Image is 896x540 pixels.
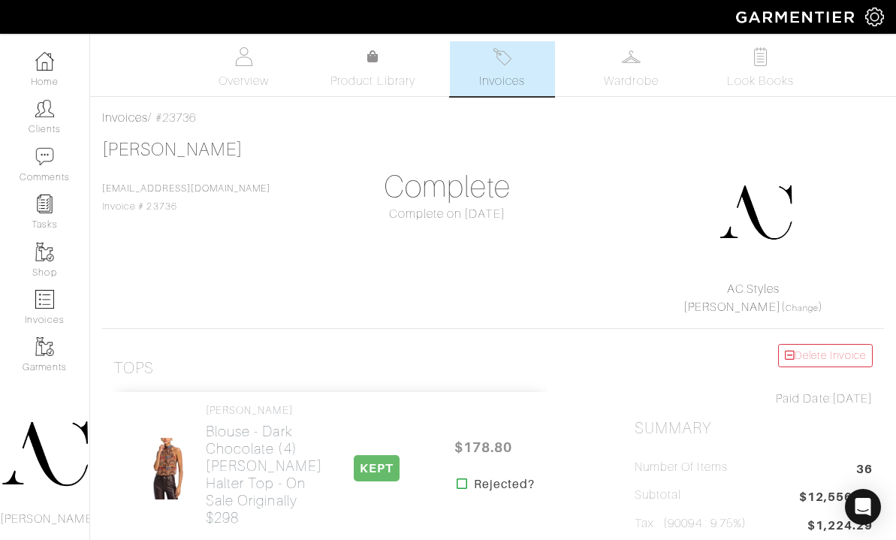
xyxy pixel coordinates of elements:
[786,303,819,312] a: Change
[635,390,873,408] div: [DATE]
[439,431,529,463] span: $178.80
[799,488,873,508] span: $12,556.80
[143,437,194,500] img: NUv6H53DjS8C67EYQA6fexia
[206,404,322,526] a: [PERSON_NAME] Blouse - Dark Chocolate (4)[PERSON_NAME] Halter Top - On sale originally $298
[635,488,681,502] h5: Subtotal
[579,41,684,96] a: Wardrobe
[729,4,865,30] img: garmentier-logo-header-white-b43fb05a5012e4ada735d5af1a66efaba907eab6374d6393d1fbf88cb4ef424d.png
[778,344,873,367] a: Delete Invoice
[845,489,881,525] div: Open Intercom Messenger
[727,282,780,296] a: AC.Styles
[35,337,54,356] img: garments-icon-b7da505a4dc4fd61783c78ac3ca0ef83fa9d6f193b1c9dc38574b1d14d53ca28.png
[622,47,641,66] img: wardrobe-487a4870c1b7c33e795ec22d11cfc2ed9d08956e64fb3008fe2437562e282088.svg
[328,205,566,223] div: Complete on [DATE]
[856,460,873,481] span: 36
[604,72,658,90] span: Wardrobe
[206,423,322,526] h2: Blouse - Dark Chocolate (4) [PERSON_NAME] Halter Top - On sale originally $298
[330,72,415,90] span: Product Library
[776,392,832,406] span: Paid Date:
[807,517,873,535] span: $1,224.29
[102,109,884,127] div: / #23736
[35,147,54,166] img: comment-icon-a0a6a9ef722e966f86d9cbdc48e553b5cf19dbc54f86b18d962a5391bc8f6eb6.png
[219,72,269,90] span: Overview
[479,72,525,90] span: Invoices
[635,419,873,438] h2: Summary
[206,404,322,417] h4: [PERSON_NAME]
[102,111,148,125] a: Invoices
[35,195,54,213] img: reminder-icon-8004d30b9f0a5d33ae49ab947aed9ed385cf756f9e5892f1edd6e32f2345188e.png
[751,47,770,66] img: todo-9ac3debb85659649dc8f770b8b6100bb5dab4b48dedcbae339e5042a72dfd3cc.svg
[35,290,54,309] img: orders-icon-0abe47150d42831381b5fb84f609e132dff9fe21cb692f30cb5eec754e2cba89.png
[102,183,270,194] a: [EMAIL_ADDRESS][DOMAIN_NAME]
[641,280,866,316] div: ( )
[635,517,747,531] h5: Tax (90094 : 9.75%)
[354,455,400,481] span: KEPT
[113,359,154,378] h3: Tops
[234,47,253,66] img: basicinfo-40fd8af6dae0f16599ec9e87c0ef1c0a1fdea2edbe929e3d69a839185d80c458.svg
[102,183,270,212] span: Invoice # 23736
[321,48,426,90] a: Product Library
[718,175,793,250] img: DupYt8CPKc6sZyAt3svX5Z74.png
[474,475,535,493] strong: Rejected?
[683,300,781,314] a: [PERSON_NAME]
[35,243,54,261] img: garments-icon-b7da505a4dc4fd61783c78ac3ca0ef83fa9d6f193b1c9dc38574b1d14d53ca28.png
[35,99,54,118] img: clients-icon-6bae9207a08558b7cb47a8932f037763ab4055f8c8b6bfacd5dc20c3e0201464.png
[865,8,884,26] img: gear-icon-white-bd11855cb880d31180b6d7d6211b90ccbf57a29d726f0c71d8c61bd08dd39cc2.png
[635,460,728,475] h5: Number of Items
[727,72,794,90] span: Look Books
[450,41,555,96] a: Invoices
[192,41,297,96] a: Overview
[328,169,566,205] h1: Complete
[493,47,511,66] img: orders-27d20c2124de7fd6de4e0e44c1d41de31381a507db9b33961299e4e07d508b8c.svg
[35,52,54,71] img: dashboard-icon-dbcd8f5a0b271acd01030246c82b418ddd0df26cd7fceb0bd07c9910d44c42f6.png
[102,140,243,159] a: [PERSON_NAME]
[708,41,813,96] a: Look Books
